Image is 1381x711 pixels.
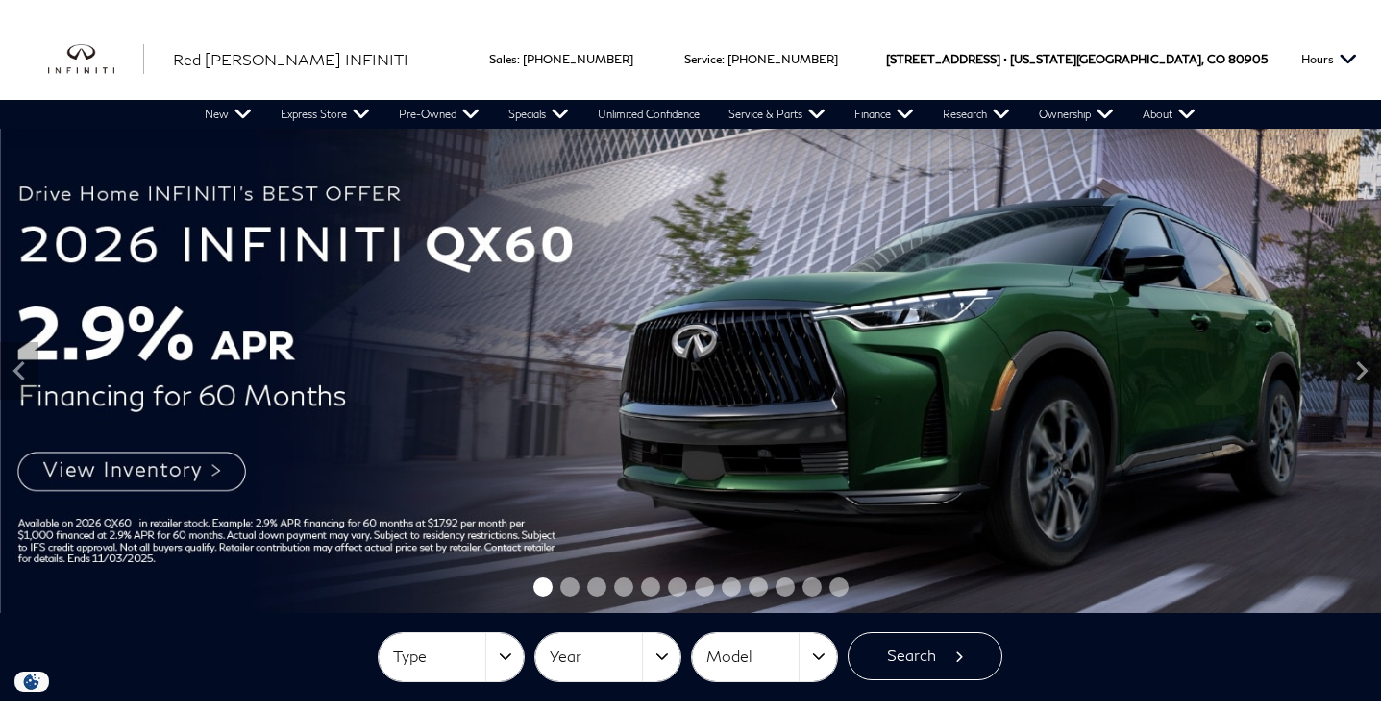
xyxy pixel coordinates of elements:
span: Go to slide 4 [614,577,633,597]
span: Go to slide 1 [533,577,553,597]
span: Go to slide 7 [695,577,714,597]
a: Pre-Owned [384,100,494,129]
a: Finance [840,100,928,129]
button: Type [379,633,524,681]
a: [STREET_ADDRESS] • [US_STATE][GEOGRAPHIC_DATA], CO 80905 [886,52,1268,66]
div: Next [1343,342,1381,400]
span: : [722,52,725,66]
span: 80905 [1228,18,1268,100]
button: Search [848,632,1002,680]
span: Model [706,641,799,673]
span: Sales [489,52,517,66]
img: Opt-Out Icon [10,672,54,692]
span: Go to slide 6 [668,577,687,597]
span: Go to slide 12 [829,577,849,597]
a: Red [PERSON_NAME] INFINITI [173,48,408,71]
a: Unlimited Confidence [583,100,714,129]
a: New [190,100,266,129]
span: Go to slide 5 [641,577,660,597]
button: Year [535,633,680,681]
a: Specials [494,100,583,129]
nav: Main Navigation [190,100,1210,129]
span: Go to slide 10 [776,577,795,597]
a: Service & Parts [714,100,840,129]
a: About [1128,100,1210,129]
span: Year [550,641,642,673]
span: Type [393,641,485,673]
button: Open the hours dropdown [1292,18,1367,100]
span: [STREET_ADDRESS] • [886,18,1007,100]
button: Model [692,633,837,681]
span: Service [684,52,722,66]
a: Ownership [1024,100,1128,129]
span: Go to slide 2 [560,577,580,597]
span: Red [PERSON_NAME] INFINITI [173,50,408,68]
span: Go to slide 8 [722,577,741,597]
a: infiniti [48,44,144,75]
a: [PHONE_NUMBER] [727,52,838,66]
a: Express Store [266,100,384,129]
span: Go to slide 11 [802,577,822,597]
a: [PHONE_NUMBER] [523,52,633,66]
section: Click to Open Cookie Consent Modal [10,672,54,692]
a: Research [928,100,1024,129]
img: INFINITI [48,44,144,75]
span: CO [1207,18,1225,100]
span: Go to slide 9 [749,577,768,597]
span: Go to slide 3 [587,577,606,597]
span: [US_STATE][GEOGRAPHIC_DATA], [1010,18,1204,100]
span: : [517,52,520,66]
